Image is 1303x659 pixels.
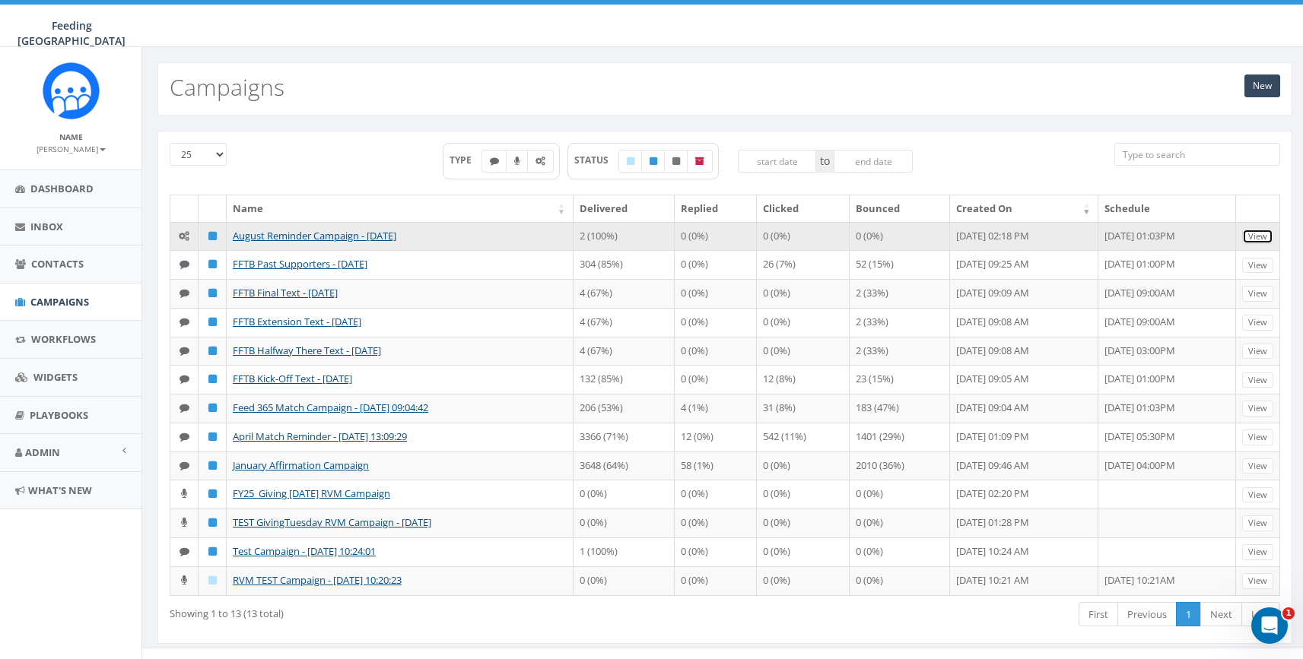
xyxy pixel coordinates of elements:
a: Last [1241,602,1280,627]
td: [DATE] 09:00AM [1098,279,1236,308]
i: Ringless Voice Mail [181,518,187,528]
td: 183 (47%) [850,394,951,423]
a: View [1242,573,1273,589]
td: [DATE] 09:00AM [1098,308,1236,337]
a: View [1242,458,1273,474]
td: 4 (1%) [675,394,757,423]
i: Draft [627,157,634,166]
span: Widgets [33,370,78,384]
td: 0 (0%) [850,509,951,537]
label: Automated Message [527,150,554,173]
td: [DATE] 05:30PM [1098,423,1236,451]
span: Feeding [GEOGRAPHIC_DATA] [17,18,126,48]
a: FFTB Halfway There Text - [DATE] [233,344,381,357]
td: 0 (0%) [757,451,849,480]
td: [DATE] 04:00PM [1098,451,1236,480]
th: Created On: activate to sort column ascending [950,195,1098,222]
td: [DATE] 09:08 AM [950,308,1098,337]
a: FFTB Extension Text - [DATE] [233,315,361,328]
a: View [1242,515,1273,531]
td: 0 (0%) [850,537,951,566]
td: 2 (33%) [850,308,951,337]
th: Replied [675,195,757,222]
span: Playbooks [30,408,88,422]
td: 4 (67%) [574,279,675,308]
td: [DATE] 02:18 PM [950,222,1098,251]
span: to [816,150,834,173]
td: [DATE] 10:21AM [1098,566,1236,595]
td: 0 (0%) [675,250,757,279]
td: 132 (85%) [574,365,675,394]
label: Unpublished [664,150,688,173]
a: View [1242,229,1273,245]
th: Delivered [574,195,675,222]
th: Name: activate to sort column ascending [227,195,574,222]
td: 0 (0%) [675,279,757,308]
td: [DATE] 03:00PM [1098,337,1236,366]
td: 0 (0%) [675,337,757,366]
td: 3366 (71%) [574,423,675,451]
th: Clicked [757,195,849,222]
td: 0 (0%) [574,480,675,509]
a: April Match Reminder - [DATE] 13:09:29 [233,429,407,443]
a: View [1242,344,1273,360]
td: [DATE] 09:04 AM [950,394,1098,423]
img: Rally_Corp_Icon.png [43,62,100,119]
label: Archived [687,150,713,173]
a: Next [1200,602,1242,627]
label: Ringless Voice Mail [506,150,529,173]
a: New [1244,74,1280,97]
i: Ringless Voice Mail [181,489,187,499]
a: Test Campaign - [DATE] 10:24:01 [233,544,376,558]
a: View [1242,286,1273,302]
td: [DATE] 01:03PM [1098,394,1236,423]
td: 0 (0%) [675,537,757,566]
span: Inbox [30,220,63,233]
a: Previous [1117,602,1177,627]
td: 0 (0%) [757,509,849,537]
i: Text SMS [180,317,189,327]
td: [DATE] 01:00PM [1098,250,1236,279]
td: 52 (15%) [850,250,951,279]
td: [DATE] 01:00PM [1098,365,1236,394]
i: Published [208,317,217,327]
a: View [1242,401,1273,417]
td: 0 (0%) [574,509,675,537]
i: Text SMS [180,259,189,269]
small: [PERSON_NAME] [37,144,106,154]
i: Published [208,374,217,384]
a: August Reminder Campaign - [DATE] [233,229,396,242]
td: 2 (33%) [850,337,951,366]
i: Text SMS [180,403,189,413]
span: STATUS [574,154,619,166]
i: Published [208,259,217,269]
td: 2010 (36%) [850,451,951,480]
a: First [1079,602,1118,627]
a: FY25_Giving [DATE] RVM Campaign [233,486,390,500]
span: Admin [25,445,60,459]
i: Published [208,461,217,470]
td: 4 (67%) [574,308,675,337]
td: 0 (0%) [757,279,849,308]
td: [DATE] 09:08 AM [950,337,1098,366]
span: 1 [1282,607,1295,619]
span: What's New [28,483,92,497]
td: 31 (8%) [757,394,849,423]
td: 0 (0%) [675,308,757,337]
td: 0 (0%) [757,537,849,566]
iframe: Intercom live chat [1251,607,1288,644]
td: [DATE] 09:09 AM [950,279,1098,308]
i: Automated Message [179,231,189,241]
i: Text SMS [180,346,189,356]
a: [PERSON_NAME] [37,141,106,155]
th: Schedule [1098,195,1236,222]
a: View [1242,487,1273,503]
input: end date [834,150,913,173]
a: Feed 365 Match Campaign - [DATE] 09:04:42 [233,401,428,414]
i: Automated Message [536,157,545,166]
td: 0 (0%) [675,480,757,509]
a: TEST GivingTuesday RVM Campaign - [DATE] [233,515,431,529]
span: Contacts [31,257,84,271]
div: Showing 1 to 13 (13 total) [170,600,619,621]
i: Published [208,518,217,528]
